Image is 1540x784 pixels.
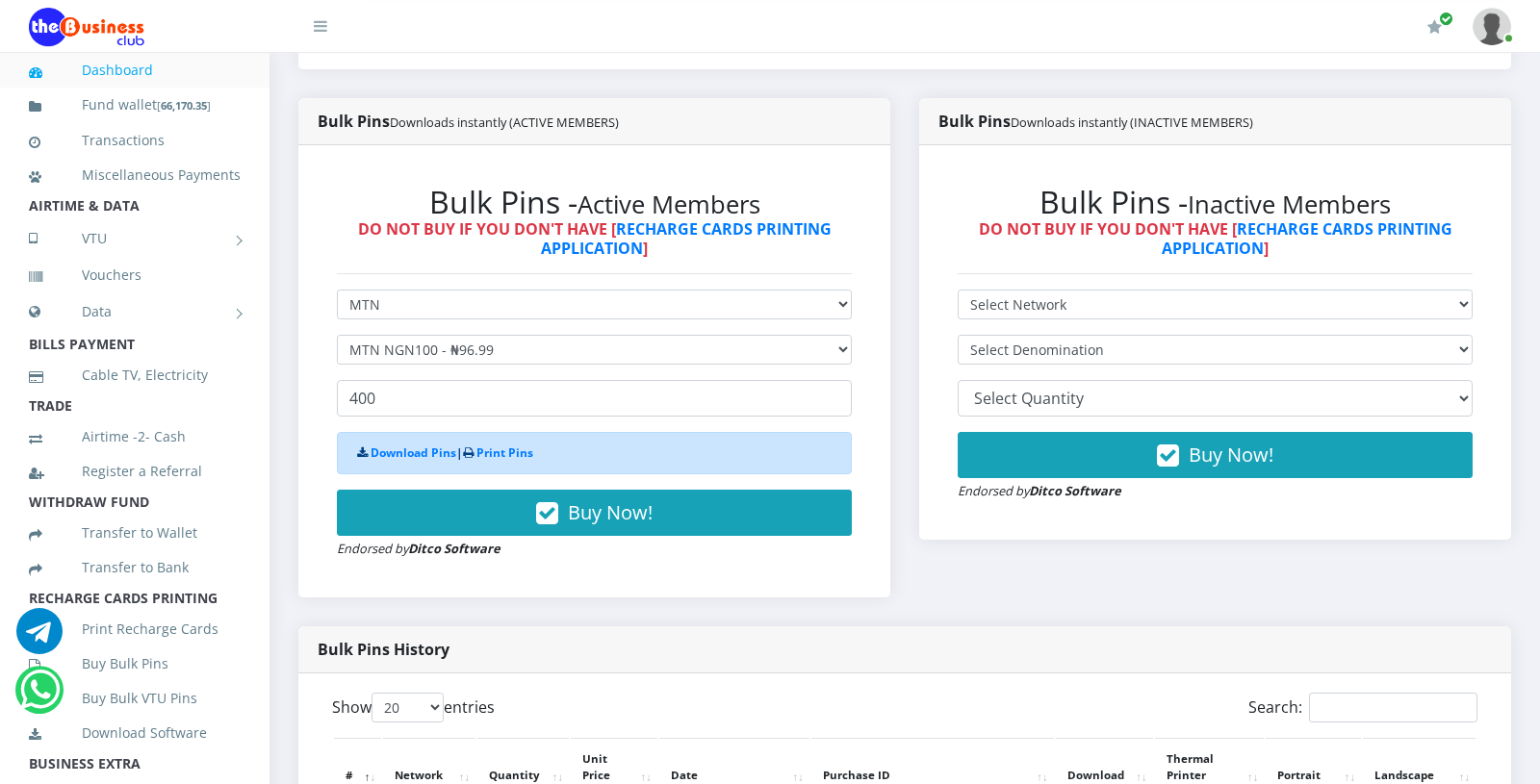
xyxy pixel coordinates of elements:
a: Transactions [29,118,241,163]
select: Showentries [372,693,444,722]
img: User [1473,8,1511,45]
a: Download Software [29,711,241,755]
a: VTU [29,215,241,263]
strong: Bulk Pins [318,111,619,132]
small: Downloads instantly (ACTIVE MEMBERS) [390,114,619,131]
small: Endorsed by [337,540,500,557]
h2: Bulk Pins - [337,184,852,220]
a: Data [29,288,241,336]
a: Vouchers [29,253,241,297]
img: Logo [29,8,144,46]
small: Endorsed by [958,482,1121,499]
a: Register a Referral [29,449,241,493]
input: Search: [1309,693,1477,722]
label: Search: [1248,693,1477,722]
h2: Bulk Pins - [958,184,1473,220]
a: Buy Bulk VTU Pins [29,676,241,721]
input: Enter Quantity [337,380,852,417]
a: RECHARGE CARDS PRINTING APPLICATION [541,218,832,258]
a: Cable TV, Electricity [29,353,241,397]
strong: Ditco Software [1029,482,1121,499]
strong: Bulk Pins History [318,639,449,660]
a: Print Pins [476,444,533,461]
label: Show entries [332,693,495,722]
strong: DO NOT BUY IF YOU DON'T HAVE [ ] [358,218,832,258]
span: Buy Now! [568,499,653,525]
button: Buy Now! [337,490,852,536]
a: Dashboard [29,48,241,92]
strong: Bulk Pins [938,111,1253,132]
span: Renew/Upgrade Subscription [1439,12,1453,26]
b: 66,170.35 [161,98,207,113]
a: Chat for support [20,681,60,713]
strong: Ditco Software [408,540,500,557]
span: Buy Now! [1189,442,1273,468]
a: RECHARGE CARDS PRINTING APPLICATION [1162,218,1452,258]
a: Transfer to Wallet [29,511,241,555]
a: Print Recharge Cards [29,607,241,651]
button: Buy Now! [958,432,1473,478]
small: Inactive Members [1188,188,1391,221]
a: Transfer to Bank [29,545,241,590]
i: Renew/Upgrade Subscription [1427,19,1442,35]
small: Active Members [577,188,760,221]
small: [ ] [157,98,211,113]
a: Download Pins [371,444,456,461]
a: Miscellaneous Payments [29,153,241,197]
strong: DO NOT BUY IF YOU DON'T HAVE [ ] [979,218,1452,258]
a: Buy Bulk Pins [29,642,241,686]
strong: | [357,444,533,461]
a: Fund wallet[66,170.35] [29,83,241,128]
a: Chat for support [16,622,63,654]
small: Downloads instantly (INACTIVE MEMBERS) [1011,114,1253,131]
a: Airtime -2- Cash [29,415,241,459]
